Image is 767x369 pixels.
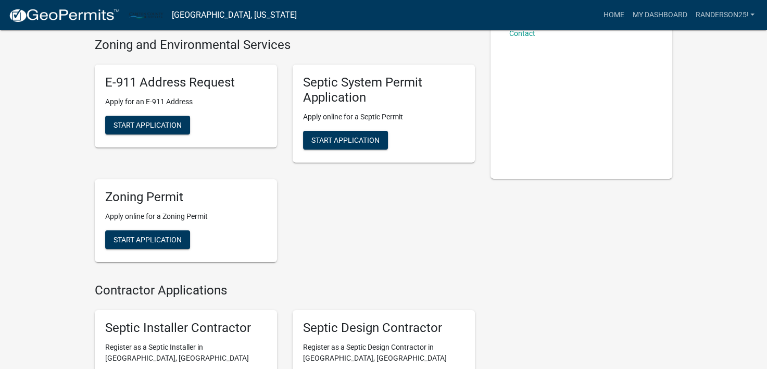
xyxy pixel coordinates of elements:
p: Apply online for a Septic Permit [303,112,464,122]
p: Apply online for a Zoning Permit [105,211,267,222]
a: [GEOGRAPHIC_DATA], [US_STATE] [172,6,297,24]
span: Start Application [114,235,182,243]
button: Start Application [105,230,190,249]
span: Start Application [114,121,182,129]
h5: Septic Design Contractor [303,321,464,336]
p: Apply for an E-911 Address [105,96,267,107]
button: Start Application [105,116,190,134]
a: Home [599,5,628,25]
a: My Dashboard [628,5,691,25]
button: Start Application [303,131,388,150]
h5: Septic System Permit Application [303,75,464,105]
a: Contact [509,29,535,38]
p: Register as a Septic Design Contractor in [GEOGRAPHIC_DATA], [GEOGRAPHIC_DATA] [303,342,464,364]
h4: Contractor Applications [95,283,475,298]
h4: Zoning and Environmental Services [95,38,475,53]
img: Carlton County, Minnesota [128,8,164,22]
h5: E-911 Address Request [105,75,267,90]
h5: Zoning Permit [105,190,267,205]
h5: Septic Installer Contractor [105,321,267,336]
span: Start Application [311,136,380,144]
p: Register as a Septic Installer in [GEOGRAPHIC_DATA], [GEOGRAPHIC_DATA] [105,342,267,364]
a: Randerson25! [691,5,759,25]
